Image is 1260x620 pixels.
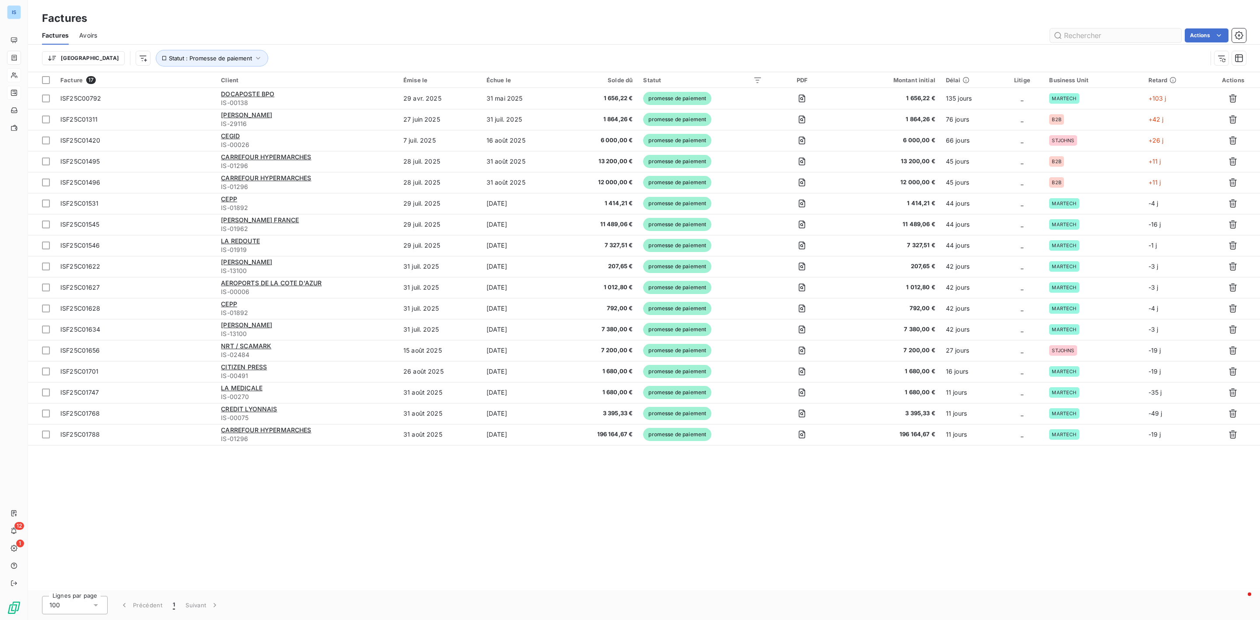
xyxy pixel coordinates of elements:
[221,392,393,401] span: IS-00270
[643,239,711,252] span: promesse de paiement
[1050,28,1181,42] input: Rechercher
[643,218,711,231] span: promesse de paiement
[643,365,711,378] span: promesse de paiement
[481,340,562,361] td: [DATE]
[180,596,224,614] button: Suivant
[643,134,711,147] span: promesse de paiement
[842,136,935,145] span: 6 000,00 €
[398,109,481,130] td: 27 juin 2025
[1052,369,1076,374] span: MARTECH
[643,260,711,273] span: promesse de paiement
[1148,410,1162,417] span: -49 j
[941,319,1001,340] td: 42 jours
[221,266,393,275] span: IS-13100
[221,195,237,203] span: CEPP
[1021,200,1023,207] span: _
[1052,159,1061,164] span: B2B
[169,55,252,62] span: Statut : Promesse de paiement
[60,179,101,186] span: ISF25C01496
[643,92,711,105] span: promesse de paiement
[941,172,1001,193] td: 45 jours
[842,304,935,313] span: 792,00 €
[115,596,168,614] button: Précédent
[173,601,175,609] span: 1
[221,90,274,98] span: DOCAPOSTE BPO
[842,283,935,292] span: 1 012,80 €
[941,109,1001,130] td: 76 jours
[221,300,237,308] span: CEPP
[60,95,101,102] span: ISF25C00792
[1052,348,1074,353] span: STJOHNS
[221,426,311,434] span: CARREFOUR HYPERMARCHES
[221,287,393,296] span: IS-00006
[1052,411,1076,416] span: MARTECH
[941,88,1001,109] td: 135 jours
[221,153,311,161] span: CARREFOUR HYPERMARCHES
[7,601,21,615] img: Logo LeanPay
[481,277,562,298] td: [DATE]
[481,403,562,424] td: [DATE]
[1052,138,1074,143] span: STJOHNS
[221,321,272,329] span: [PERSON_NAME]
[398,361,481,382] td: 26 août 2025
[941,151,1001,172] td: 45 jours
[1049,77,1137,84] div: Business Unit
[42,11,87,26] h3: Factures
[643,323,711,336] span: promesse de paiement
[1021,389,1023,396] span: _
[60,305,101,312] span: ISF25C01628
[1021,368,1023,375] span: _
[398,298,481,319] td: 31 juil. 2025
[481,424,562,445] td: [DATE]
[941,130,1001,151] td: 66 jours
[1021,326,1023,333] span: _
[398,193,481,214] td: 29 juil. 2025
[86,76,96,84] span: 17
[42,51,125,65] button: [GEOGRAPHIC_DATA]
[60,263,101,270] span: ISF25C01622
[398,235,481,256] td: 29 juil. 2025
[7,5,21,19] div: IS
[567,304,633,313] span: 792,00 €
[941,424,1001,445] td: 11 jours
[14,522,24,530] span: 12
[398,130,481,151] td: 7 juil. 2025
[398,424,481,445] td: 31 août 2025
[60,326,101,333] span: ISF25C01634
[1148,137,1164,144] span: +26 j
[1148,221,1161,228] span: -16 j
[941,214,1001,235] td: 44 jours
[1148,263,1158,270] span: -3 j
[1148,389,1162,396] span: -35 j
[481,193,562,214] td: [DATE]
[567,199,633,208] span: 1 414,21 €
[941,361,1001,382] td: 16 jours
[643,428,711,441] span: promesse de paiement
[1148,200,1158,207] span: -4 j
[567,409,633,418] span: 3 395,33 €
[1148,77,1201,84] div: Retard
[221,279,322,287] span: AEROPORTS DE LA COTE D'AZUR
[567,430,633,439] span: 196 164,67 €
[643,344,711,357] span: promesse de paiement
[1148,242,1157,249] span: -1 j
[1052,222,1076,227] span: MARTECH
[221,111,272,119] span: [PERSON_NAME]
[16,539,24,547] span: 1
[221,98,393,107] span: IS-00138
[1052,306,1076,311] span: MARTECH
[398,151,481,172] td: 28 juil. 2025
[1021,263,1023,270] span: _
[567,77,633,84] div: Solde dû
[481,172,562,193] td: 31 août 2025
[481,109,562,130] td: 31 juil. 2025
[567,346,633,355] span: 7 200,00 €
[398,382,481,403] td: 31 août 2025
[60,221,100,228] span: ISF25C01545
[221,371,393,380] span: IS-00491
[567,220,633,229] span: 11 489,06 €
[1148,368,1161,375] span: -19 j
[1021,410,1023,417] span: _
[1148,431,1161,438] span: -19 j
[1006,77,1039,84] div: Litige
